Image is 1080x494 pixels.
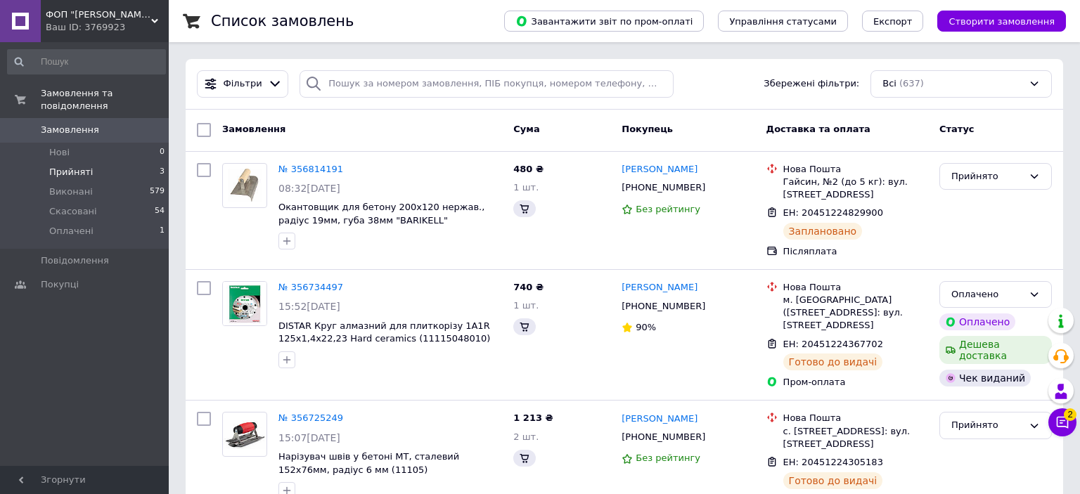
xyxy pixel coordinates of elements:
a: № 356734497 [278,282,343,292]
div: [PHONE_NUMBER] [619,297,708,316]
span: Без рейтингу [636,453,700,463]
button: Чат з покупцем2 [1048,408,1076,436]
div: Готово до видачі [783,353,883,370]
span: 1 шт. [513,300,539,311]
div: Ваш ID: 3769923 [46,21,169,34]
span: 1 шт. [513,182,539,193]
span: 15:07[DATE] [278,432,340,443]
img: Фото товару [223,282,266,325]
span: 2 [1064,405,1076,418]
div: Оплачено [939,313,1015,330]
div: Чек виданий [939,370,1031,386]
span: Скасовані [49,205,97,218]
div: [PHONE_NUMBER] [619,428,708,446]
span: Створити замовлення [949,16,1055,27]
a: Фото товару [222,163,267,208]
span: 3 [160,166,165,178]
a: [PERSON_NAME] [622,163,697,176]
div: [PHONE_NUMBER] [619,178,708,197]
a: Фото товару [222,412,267,457]
a: Створити замовлення [923,15,1066,26]
div: Нова Пошта [783,281,928,294]
span: Замовлення та повідомлення [41,87,169,112]
div: Готово до видачі [783,472,883,489]
span: ЕН: 20451224305183 [783,457,883,467]
div: Прийнято [951,418,1023,433]
span: Без рейтингу [636,204,700,214]
a: Нарізувач швів у бетоні МТ, сталевий 152х76мм, радіус 6 мм (11105) [278,451,459,475]
span: Покупці [41,278,79,291]
a: DISTAR Круг алмазний для плиткорізу 1A1R 125x1,4x22,23 Hard ceramics (11115048010) [278,320,490,344]
h1: Список замовлень [211,13,354,30]
span: Покупець [622,124,673,134]
span: Управління статусами [729,16,837,27]
span: Cума [513,124,539,134]
button: Експорт [862,11,924,32]
span: Виконані [49,186,93,198]
span: Замовлення [222,124,285,134]
span: 08:32[DATE] [278,183,340,194]
div: Нова Пошта [783,412,928,424]
span: ЕН: 20451224367702 [783,339,883,349]
div: Прийнято [951,169,1023,184]
span: Збережені фільтри: [764,77,859,91]
span: 1 [160,225,165,238]
div: Гайсин, №2 (до 5 кг): вул. [STREET_ADDRESS] [783,176,928,201]
div: Нова Пошта [783,163,928,176]
span: 90% [636,322,656,332]
div: с. [STREET_ADDRESS]: вул. [STREET_ADDRESS] [783,425,928,450]
input: Пошук [7,49,166,74]
span: Завантажити звіт по пром-оплаті [515,15,693,27]
div: Післяплата [783,245,928,258]
span: Нові [49,146,70,159]
a: № 356814191 [278,164,343,174]
img: Фото товару [223,169,266,202]
span: ФОП "ГРЕЧКО В. Д." [46,8,151,21]
input: Пошук за номером замовлення, ПІБ покупця, номером телефону, Email, номером накладної [300,70,674,98]
button: Завантажити звіт по пром-оплаті [504,11,704,32]
div: Пром-оплата [783,376,928,389]
span: Замовлення [41,124,99,136]
span: Прийняті [49,166,93,178]
a: № 356725249 [278,412,343,423]
span: Фільтри [224,77,262,91]
span: 1 213 ₴ [513,412,553,423]
span: Всі [882,77,896,91]
div: м. [GEOGRAPHIC_DATA] ([STREET_ADDRESS]: вул. [STREET_ADDRESS] [783,294,928,332]
span: Статус [939,124,975,134]
span: Повідомлення [41,254,109,267]
span: ЕН: 20451224829900 [783,207,883,218]
div: Дешева доставка [939,336,1052,364]
span: 54 [155,205,165,218]
a: Фото товару [222,281,267,326]
span: 2 шт. [513,431,539,442]
span: Оплачені [49,225,94,238]
span: 480 ₴ [513,164,544,174]
span: 15:52[DATE] [278,301,340,312]
div: Заплановано [783,223,863,240]
span: 579 [150,186,165,198]
a: Окантовщик для бетону 200х120 нержав., радіус 19мм, губа 38мм "BARIKELL" [278,202,484,226]
div: Оплачено [951,287,1023,302]
a: [PERSON_NAME] [622,412,697,426]
img: Фото товару [223,420,266,449]
span: 0 [160,146,165,159]
span: Експорт [873,16,913,27]
span: Доставка та оплата [766,124,870,134]
a: [PERSON_NAME] [622,281,697,294]
button: Створити замовлення [937,11,1066,32]
span: (637) [899,78,924,89]
span: 740 ₴ [513,282,544,292]
button: Управління статусами [718,11,848,32]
